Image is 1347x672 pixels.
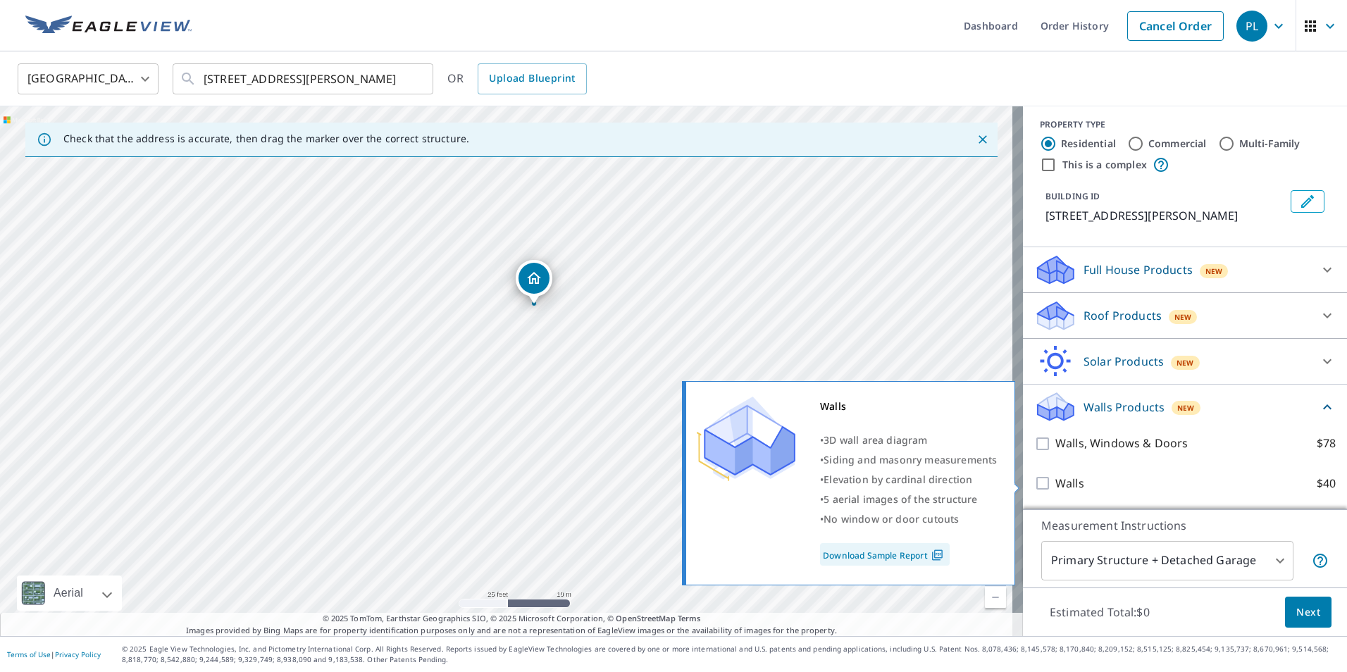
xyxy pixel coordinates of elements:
[7,650,101,659] p: |
[1177,357,1194,368] span: New
[447,63,587,94] div: OR
[824,492,977,506] span: 5 aerial images of the structure
[25,15,192,37] img: EV Logo
[1040,118,1330,131] div: PROPERTY TYPE
[1084,399,1165,416] p: Walls Products
[122,644,1340,665] p: © 2025 Eagle View Technologies, Inc. and Pictometry International Corp. All Rights Reserved. Repo...
[928,549,947,561] img: Pdf Icon
[1177,402,1195,413] span: New
[820,543,950,566] a: Download Sample Report
[1034,390,1336,423] div: Walls ProductsNew
[204,59,404,99] input: Search by address or latitude-longitude
[824,453,997,466] span: Siding and masonry measurements
[1239,137,1301,151] label: Multi-Family
[1236,11,1267,42] div: PL
[17,575,122,611] div: Aerial
[1045,190,1100,202] p: BUILDING ID
[489,70,575,87] span: Upload Blueprint
[1285,597,1332,628] button: Next
[824,512,959,525] span: No window or door cutouts
[820,509,997,529] div: •
[820,470,997,490] div: •
[1296,604,1320,621] span: Next
[1317,435,1336,452] p: $78
[1045,207,1285,224] p: [STREET_ADDRESS][PERSON_NAME]
[1148,137,1207,151] label: Commercial
[985,587,1006,608] a: Current Level 20, Zoom Out
[1084,261,1193,278] p: Full House Products
[1084,353,1164,370] p: Solar Products
[63,132,469,145] p: Check that the address is accurate, then drag the marker over the correct structure.
[1041,541,1293,580] div: Primary Structure + Detached Garage
[1312,552,1329,569] span: Your report will include the primary structure and a detached garage if one exists.
[824,473,972,486] span: Elevation by cardinal direction
[49,575,87,611] div: Aerial
[478,63,586,94] a: Upload Blueprint
[820,450,997,470] div: •
[7,649,51,659] a: Terms of Use
[820,490,997,509] div: •
[1084,307,1162,324] p: Roof Products
[1034,344,1336,378] div: Solar ProductsNew
[974,130,992,149] button: Close
[1205,266,1223,277] span: New
[516,260,552,304] div: Dropped pin, building 1, Residential property, 50 Lincoln Ct Morton, IL 61550
[820,397,997,416] div: Walls
[1291,190,1324,213] button: Edit building 1
[1062,158,1147,172] label: This is a complex
[1055,475,1084,492] p: Walls
[824,433,927,447] span: 3D wall area diagram
[678,613,701,623] a: Terms
[616,613,675,623] a: OpenStreetMap
[1055,435,1188,452] p: Walls, Windows & Doors
[1127,11,1224,41] a: Cancel Order
[1034,299,1336,332] div: Roof ProductsNew
[820,430,997,450] div: •
[1034,253,1336,287] div: Full House ProductsNew
[323,613,701,625] span: © 2025 TomTom, Earthstar Geographics SIO, © 2025 Microsoft Corporation, ©
[1041,517,1329,534] p: Measurement Instructions
[1061,137,1116,151] label: Residential
[18,59,159,99] div: [GEOGRAPHIC_DATA]
[1174,311,1192,323] span: New
[55,649,101,659] a: Privacy Policy
[1038,597,1161,628] p: Estimated Total: $0
[1317,475,1336,492] p: $40
[697,397,795,481] img: Premium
